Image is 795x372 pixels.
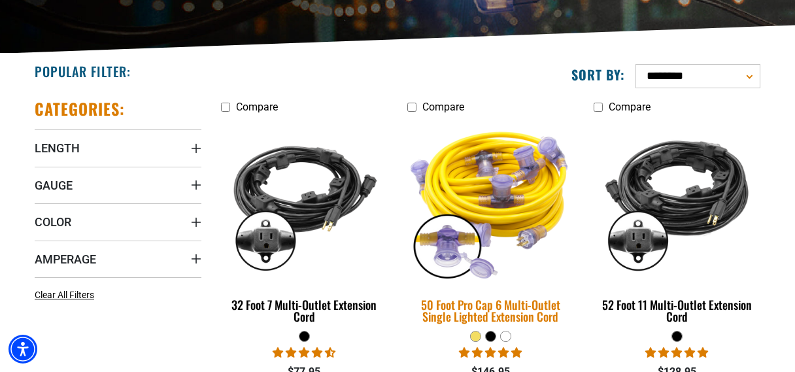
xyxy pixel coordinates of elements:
summary: Length [35,129,201,166]
img: yellow [399,118,582,285]
span: Compare [236,101,278,113]
span: 4.68 stars [273,347,335,359]
span: 4.80 stars [459,347,522,359]
summary: Amperage [35,241,201,277]
h2: Categories: [35,99,125,119]
h2: Popular Filter: [35,63,131,80]
div: 52 Foot 11 Multi-Outlet Extension Cord [594,299,760,322]
span: Compare [609,101,651,113]
img: black [594,126,759,277]
a: black 52 Foot 11 Multi-Outlet Extension Cord [594,120,760,330]
a: Clear All Filters [35,288,99,302]
div: 32 Foot 7 Multi-Outlet Extension Cord [221,299,388,322]
label: Sort by: [571,66,625,83]
a: black 32 Foot 7 Multi-Outlet Extension Cord [221,120,388,330]
summary: Gauge [35,167,201,203]
span: Gauge [35,178,73,193]
div: Accessibility Menu [8,335,37,364]
span: Compare [422,101,464,113]
span: Color [35,214,71,229]
span: Clear All Filters [35,290,94,300]
span: 4.95 stars [645,347,708,359]
summary: Color [35,203,201,240]
span: Amperage [35,252,96,267]
div: 50 Foot Pro Cap 6 Multi-Outlet Single Lighted Extension Cord [407,299,574,322]
img: black [222,126,387,277]
span: Length [35,141,80,156]
a: yellow 50 Foot Pro Cap 6 Multi-Outlet Single Lighted Extension Cord [407,120,574,330]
